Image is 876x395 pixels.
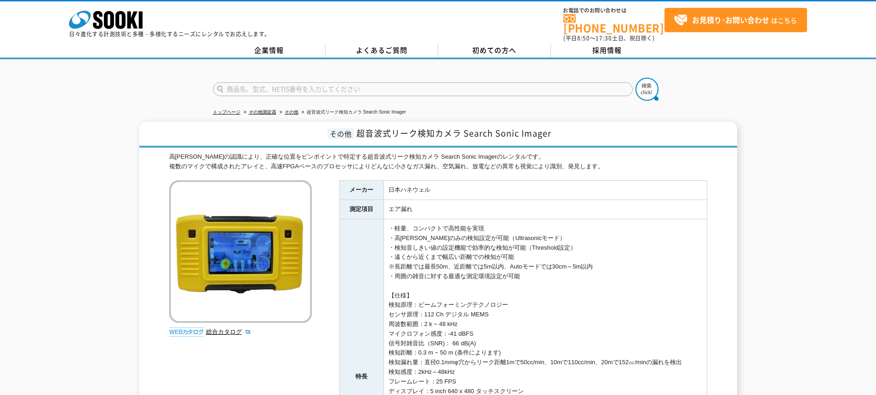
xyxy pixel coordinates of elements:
[213,44,326,57] a: 企業情報
[249,109,276,114] a: その他測定器
[563,34,654,42] span: (平日 ～ 土日、祝日除く)
[563,8,664,13] span: お電話でのお問い合わせは
[438,44,551,57] a: 初めての方へ
[563,14,664,33] a: [PHONE_NUMBER]
[169,152,707,172] div: 高[PERSON_NAME]の認識により、正確な位置をピンポイントで特定する超音波式リーク検知カメラ Search Sonic Imagerのレンタルです。 複数のマイクで構成されたアレイと、高...
[595,34,612,42] span: 17:30
[213,109,240,114] a: トップページ
[384,200,707,219] td: エア漏れ
[664,8,807,32] a: お見積り･お問い合わせはこちら
[169,327,204,337] img: webカタログ
[577,34,590,42] span: 8:50
[339,181,384,200] th: メーカー
[551,44,664,57] a: 採用情報
[339,200,384,219] th: 測定項目
[69,31,270,37] p: 日々進化する計測技術と多種・多様化するニーズにレンタルでお応えします。
[472,45,516,55] span: 初めての方へ
[285,109,298,114] a: その他
[300,108,406,117] li: 超音波式リーク検知カメラ Search Sonic Imager
[674,13,797,27] span: はこちら
[326,44,438,57] a: よくあるご質問
[636,78,658,101] img: btn_search.png
[692,14,769,25] strong: お見積り･お問い合わせ
[384,181,707,200] td: 日本ハネウェル
[356,127,551,139] span: 超音波式リーク検知カメラ Search Sonic Imager
[213,82,633,96] input: 商品名、型式、NETIS番号を入力してください
[169,180,312,323] img: 超音波式リーク検知カメラ Search Sonic Imager
[206,328,251,335] a: 総合カタログ
[327,128,354,139] span: その他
